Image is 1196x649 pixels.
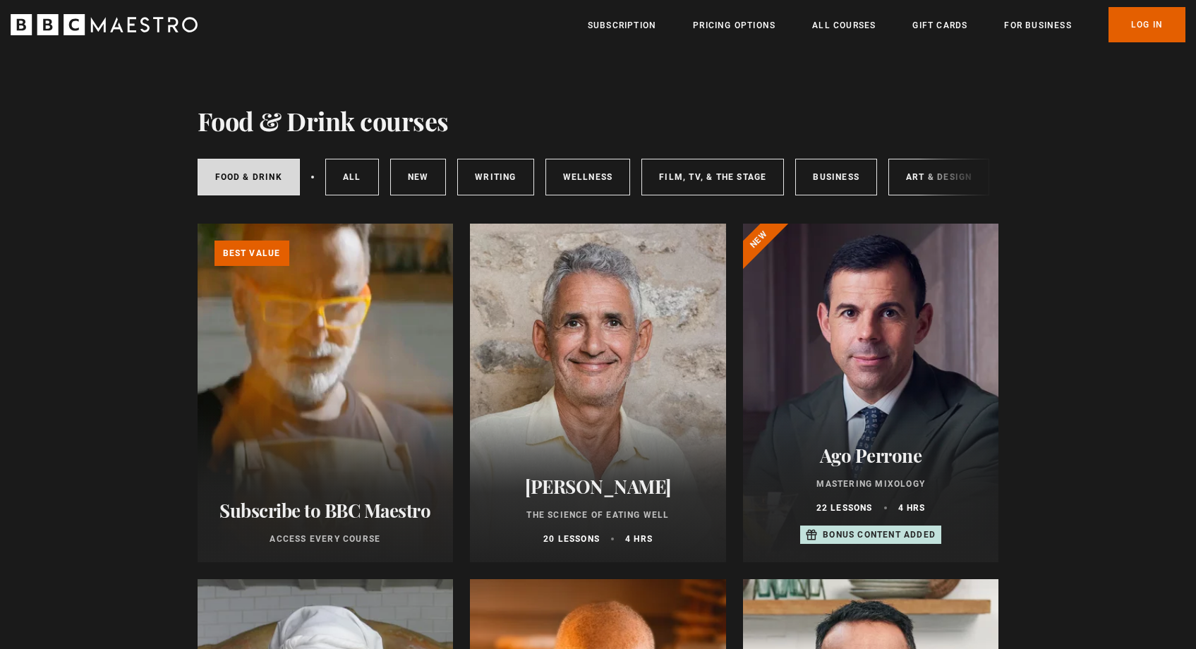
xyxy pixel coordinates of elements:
p: 20 lessons [543,533,600,545]
a: For business [1004,18,1071,32]
a: Food & Drink [198,159,300,195]
a: Film, TV, & The Stage [641,159,784,195]
p: 22 lessons [816,502,873,514]
a: Ago Perrone Mastering Mixology 22 lessons 4 hrs Bonus content added New [743,224,999,562]
a: Writing [457,159,533,195]
a: New [390,159,447,195]
nav: Primary [588,7,1185,42]
a: [PERSON_NAME] The Science of Eating Well 20 lessons 4 hrs [470,224,726,562]
p: 4 hrs [625,533,653,545]
a: All Courses [812,18,876,32]
h1: Food & Drink courses [198,106,449,135]
a: Gift Cards [912,18,967,32]
p: Best value [215,241,289,266]
p: 4 hrs [898,502,926,514]
h2: Ago Perrone [760,444,982,466]
h2: [PERSON_NAME] [487,475,709,497]
p: The Science of Eating Well [487,509,709,521]
a: Log In [1109,7,1185,42]
a: All [325,159,379,195]
a: Pricing Options [693,18,775,32]
a: Business [795,159,877,195]
a: Wellness [545,159,631,195]
a: Subscription [588,18,656,32]
p: Bonus content added [823,528,936,541]
svg: BBC Maestro [11,14,198,35]
p: Mastering Mixology [760,478,982,490]
a: Art & Design [888,159,989,195]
